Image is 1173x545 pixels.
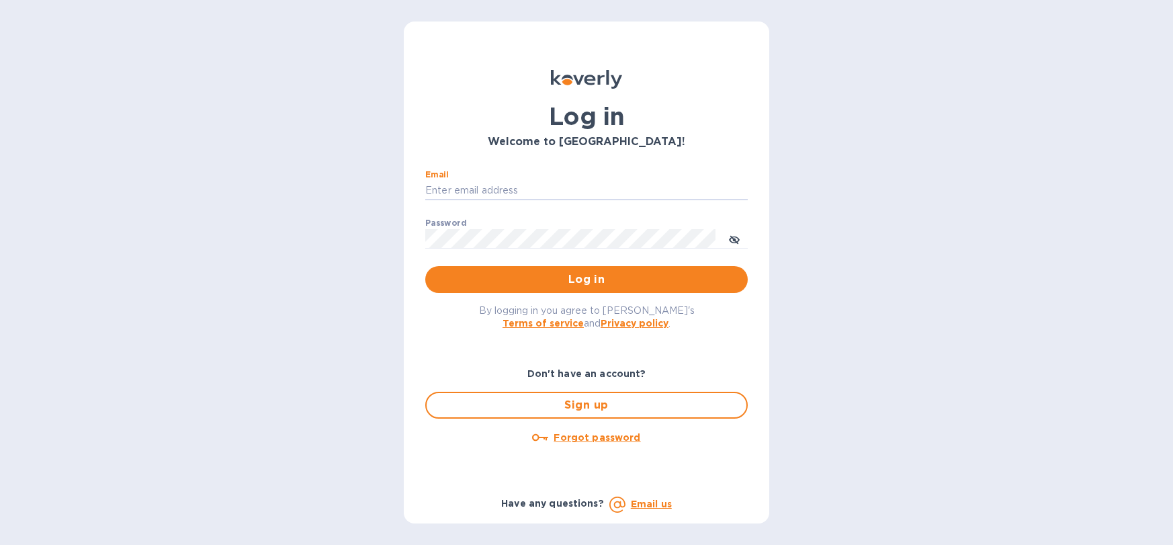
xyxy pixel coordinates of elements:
[527,368,646,379] b: Don't have an account?
[503,318,584,329] a: Terms of service
[425,171,449,179] label: Email
[425,392,748,419] button: Sign up
[479,305,695,329] span: By logging in you agree to [PERSON_NAME]'s and .
[601,318,668,329] a: Privacy policy
[425,102,748,130] h1: Log in
[721,225,748,252] button: toggle password visibility
[437,397,736,413] span: Sign up
[436,271,737,288] span: Log in
[425,219,466,227] label: Password
[501,498,604,509] b: Have any questions?
[554,432,640,443] u: Forgot password
[425,181,748,201] input: Enter email address
[631,499,672,509] a: Email us
[425,266,748,293] button: Log in
[425,136,748,149] h3: Welcome to [GEOGRAPHIC_DATA]!
[551,70,622,89] img: Koverly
